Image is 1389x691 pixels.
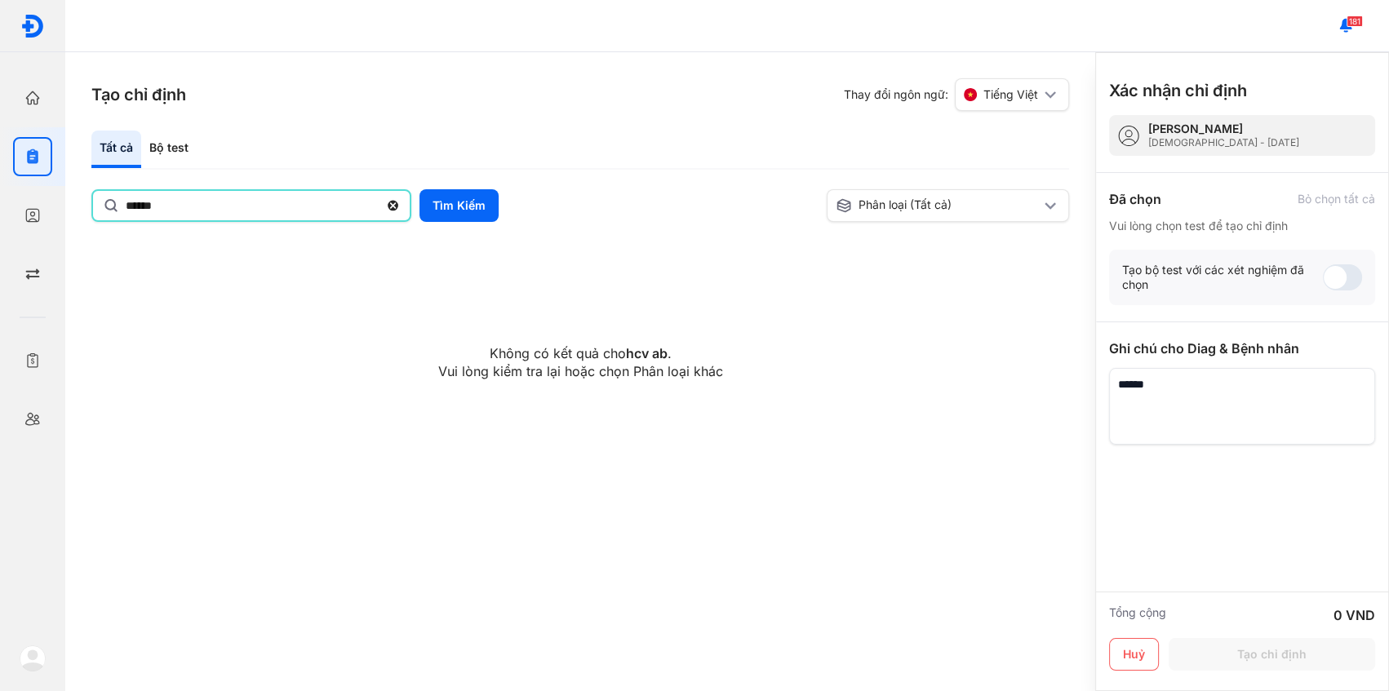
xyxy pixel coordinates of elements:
[1334,605,1375,625] div: 0 VND
[91,344,1069,362] p: Không có kết quả cho .
[983,87,1038,102] span: Tiếng Việt
[1298,192,1375,206] div: Bỏ chọn tất cả
[836,197,1041,214] div: Phân loại (Tất cả)
[1109,79,1247,102] h3: Xác nhận chỉ định
[91,131,141,168] div: Tất cả
[20,14,45,38] img: logo
[1109,638,1159,671] button: Huỷ
[844,78,1069,111] div: Thay đổi ngôn ngữ:
[141,131,197,168] div: Bộ test
[1148,122,1299,136] div: [PERSON_NAME]
[626,345,668,361] span: hcv ab
[1122,263,1323,292] div: Tạo bộ test với các xét nghiệm đã chọn
[1109,189,1161,209] div: Đã chọn
[91,83,186,106] h3: Tạo chỉ định
[419,189,499,222] button: Tìm Kiếm
[1109,605,1166,625] div: Tổng cộng
[1169,638,1375,671] button: Tạo chỉ định
[91,362,1069,380] p: Vui lòng kiểm tra lại hoặc chọn Phân loại khác
[1148,136,1299,149] div: [DEMOGRAPHIC_DATA] - [DATE]
[1347,16,1363,27] span: 181
[1109,219,1375,233] div: Vui lòng chọn test để tạo chỉ định
[20,645,46,671] img: logo
[1109,339,1375,358] div: Ghi chú cho Diag & Bệnh nhân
